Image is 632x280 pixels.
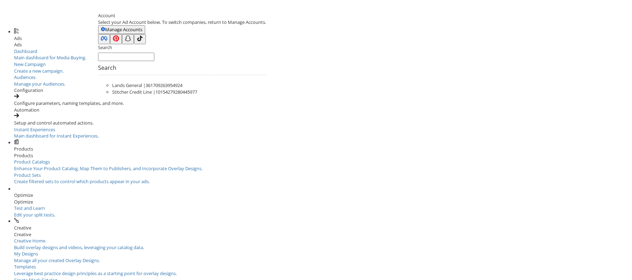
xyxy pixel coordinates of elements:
a: Product SetsCreate filtered sets to control which products appear in your ads. [14,172,632,185]
span: 361709263954924 [146,82,182,88]
div: Audiences [14,74,632,81]
div: Automation [14,107,632,113]
div: Main dashboard for Instant Experiences. [14,133,632,139]
a: Instant ExperiencesMain dashboard for Instant Experiences. [14,126,632,139]
button: Manage Accounts [98,25,145,34]
div: Setup and control automated actions. [14,120,632,126]
a: DashboardMain dashboard for Media Buying. [14,48,632,61]
a: Test and LearnEdit your split tests. [14,205,102,218]
div: Templates [14,264,632,270]
a: AudiencesManage your Audiences. [14,74,632,87]
div: Create a new campaign. [14,68,632,74]
div: Ads [14,41,632,48]
a: New CampaignCreate a new campaign. [14,61,632,74]
span: Creative [14,225,31,231]
div: Product Catalogs [14,159,632,165]
span: Ads [14,35,22,41]
div: Edit your split tests. [14,212,102,218]
span: 10154279280445977 [155,89,197,95]
div: Manage all your created Overlay Designs. [14,257,632,264]
div: Main dashboard for Media Buying. [14,54,632,61]
span: Stitcher Credit Line [112,89,152,95]
a: Product CatalogsEnhance Your Product Catalog, Map Them to Publishers, and Incorporate Overlay Des... [14,159,632,172]
span: Optimize [14,192,33,198]
div: Instant Experiences [14,126,632,133]
label: Search [98,44,112,51]
div: Test and Learn [14,205,102,212]
div: Select your Ad Account below. To switch companies, return to Manage Accounts. [98,19,266,26]
div: Creative Home [14,238,632,244]
span: Products [14,146,33,152]
span: Search [98,64,116,72]
div: Configure parameters, naming templates, and more. [14,100,632,107]
span: Lands General [112,82,142,88]
div: Manage your Audiences. [14,81,632,87]
div: Enhance Your Product Catalog, Map Them to Publishers, and Incorporate Overlay Designs. [14,165,632,172]
div: Products [14,152,632,159]
div: Configuration [14,87,632,94]
a: TemplatesLeverage best practice design principles as a starting point for overlay designs. [14,264,632,276]
a: Creative HomeBuild overlay designs and videos, leveraging your catalog data. [14,238,632,251]
span: | [143,82,146,88]
div: Optimize [14,199,632,205]
div: Dashboard [14,48,632,55]
a: My DesignsManage all your created Overlay Designs. [14,251,632,264]
div: My Designs [14,251,632,257]
div: Create filtered sets to control which products appear in your ads. [14,178,632,185]
div: Product Sets [14,172,632,179]
div: New Campaign [14,61,632,68]
div: Account [98,12,266,19]
div: Leverage best practice design principles as a starting point for overlay designs. [14,270,632,277]
span: | [153,89,155,95]
div: Creative [14,231,632,238]
div: Build overlay designs and videos, leveraging your catalog data. [14,244,632,251]
span: Manage Accounts [101,26,142,33]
